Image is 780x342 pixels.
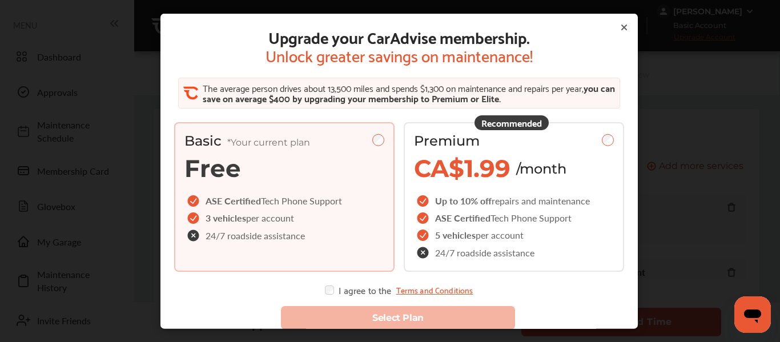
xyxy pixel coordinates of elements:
[435,211,490,224] span: ASE Certified
[414,132,480,149] span: Premium
[435,194,492,207] span: Up to 10% off
[246,211,294,224] span: per account
[492,194,590,207] span: repairs and maintenance
[203,80,584,95] span: The average person drives about 13,500 miles and spends $1,300 on maintenance and repairs per year,
[206,231,305,240] span: 24/7 roadside assistance
[266,46,533,64] span: Unlock greater savings on maintenance!
[184,154,241,183] span: Free
[476,228,524,242] span: per account
[516,160,566,176] span: /month
[227,137,310,148] span: *Your current plan
[325,285,473,295] div: I agree to the
[417,195,431,207] img: checkIcon.6d469ec1.svg
[490,211,572,224] span: Tech Phone Support
[187,212,201,224] img: checkIcon.6d469ec1.svg
[435,228,476,242] span: 5 vehicles
[414,154,510,183] span: CA$1.99
[266,27,533,46] span: Upgrade your CarAdvise membership.
[183,86,198,100] img: CA_CheckIcon.cf4f08d4.svg
[187,230,201,242] img: check-cross-icon.c68f34ea.svg
[206,211,246,224] span: 3 vehicles
[261,194,342,207] span: Tech Phone Support
[184,132,310,149] span: Basic
[417,247,431,259] img: check-cross-icon.c68f34ea.svg
[475,115,549,130] div: Recommended
[417,212,431,224] img: checkIcon.6d469ec1.svg
[187,195,201,207] img: checkIcon.6d469ec1.svg
[435,248,534,257] span: 24/7 roadside assistance
[203,80,615,106] span: you can save on average $400 by upgrading your membership to Premium or Elite.
[417,230,431,241] img: checkIcon.6d469ec1.svg
[734,296,771,333] iframe: Button to launch messaging window
[396,285,473,295] a: Terms and Conditions
[206,194,261,207] span: ASE Certified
